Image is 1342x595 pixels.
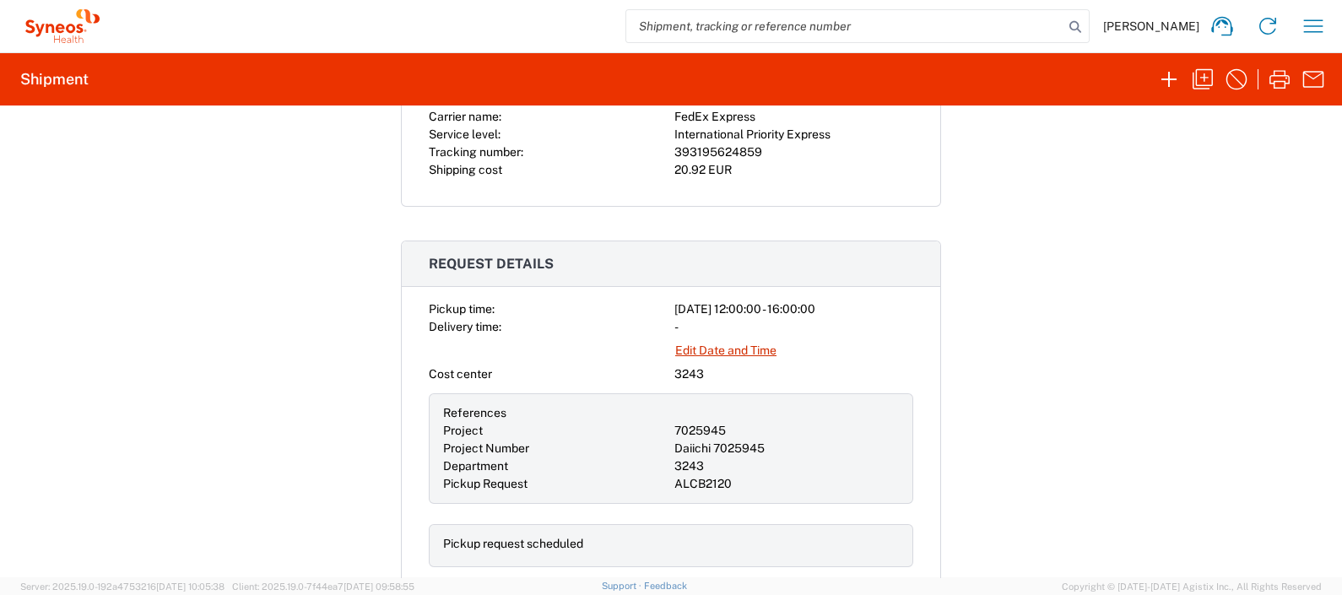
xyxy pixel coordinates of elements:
[429,127,501,141] span: Service level:
[429,163,502,176] span: Shipping cost
[443,422,668,440] div: Project
[443,457,668,475] div: Department
[429,110,501,123] span: Carrier name:
[626,10,1063,42] input: Shipment, tracking or reference number
[429,256,554,272] span: Request details
[443,537,583,550] span: Pickup request scheduled
[1062,579,1322,594] span: Copyright © [DATE]-[DATE] Agistix Inc., All Rights Reserved
[443,440,668,457] div: Project Number
[674,126,913,143] div: International Priority Express
[674,475,899,493] div: ALCB2120
[156,581,225,592] span: [DATE] 10:05:38
[674,422,899,440] div: 7025945
[429,145,523,159] span: Tracking number:
[674,457,899,475] div: 3243
[674,161,913,179] div: 20.92 EUR
[674,318,913,336] div: -
[674,143,913,161] div: 393195624859
[429,320,501,333] span: Delivery time:
[674,108,913,126] div: FedEx Express
[429,367,492,381] span: Cost center
[232,581,414,592] span: Client: 2025.19.0-7f44ea7
[429,302,495,316] span: Pickup time:
[1103,19,1199,34] span: [PERSON_NAME]
[674,365,913,383] div: 3243
[443,406,506,419] span: References
[674,440,899,457] div: Daiichi 7025945
[20,581,225,592] span: Server: 2025.19.0-192a4753216
[674,300,913,318] div: [DATE] 12:00:00 - 16:00:00
[644,581,687,591] a: Feedback
[602,581,644,591] a: Support
[20,69,89,89] h2: Shipment
[443,475,668,493] div: Pickup Request
[674,336,777,365] a: Edit Date and Time
[344,581,414,592] span: [DATE] 09:58:55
